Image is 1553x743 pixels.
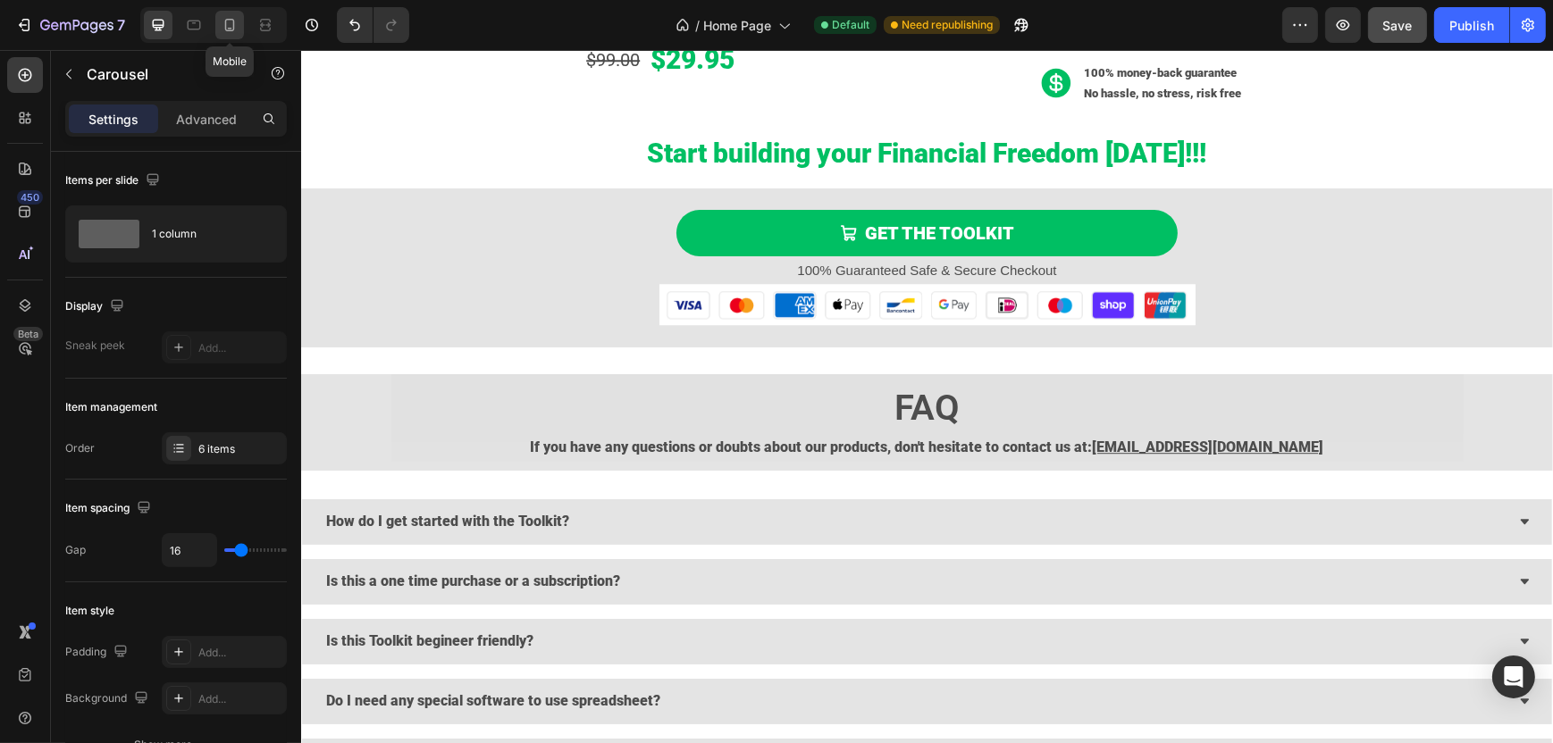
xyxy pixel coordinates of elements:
[703,16,771,35] span: Home Page
[65,399,157,415] div: Item management
[88,110,139,129] p: Settings
[25,582,232,599] strong: Is this Toolkit begineer friendly?
[87,63,239,85] p: Carousel
[1449,16,1494,35] div: Publish
[783,13,1018,33] p: 100% money-back guarantee
[65,338,125,354] div: Sneak peek
[7,7,133,43] button: 7
[198,441,282,457] div: 6 items
[783,33,1018,54] p: No hassle, no stress, risk free
[65,640,131,664] div: Padding
[358,234,894,275] img: gempages_542655638195405683-e352981f-938f-4f2a-be99-89ec3a70b745.png
[564,167,713,199] div: get the toolkit
[1368,7,1427,43] button: Save
[25,463,268,480] strong: How do I get started with the Toolkit?
[152,213,261,255] div: 1 column
[65,687,152,711] div: Background
[198,645,282,661] div: Add...
[65,440,95,456] div: Order
[301,50,1553,743] iframe: Design area
[832,17,869,33] span: Default
[792,388,1023,405] a: [EMAIL_ADDRESS][DOMAIN_NAME]
[176,110,237,129] p: Advanced
[1434,7,1509,43] button: Publish
[163,534,216,566] input: Auto
[65,169,164,193] div: Items per slide
[337,7,409,43] div: Undo/Redo
[65,603,114,619] div: Item style
[2,79,1250,128] p: Start building your Financial Freedom [DATE]!!!
[92,385,1161,411] p: If you have any questions or doubts about our products, don't hesitate to contact us at:
[65,542,86,558] div: Gap
[25,522,319,539] strong: Is this a one time purchase or a subscription?
[92,208,1161,232] p: 100% Guaranteed Safe & Secure Checkout
[1383,18,1413,33] span: Save
[198,691,282,707] div: Add...
[695,16,700,35] span: /
[25,642,359,659] strong: Do I need any special software to use spreadsheet?
[375,160,876,206] button: get the toolkit
[1492,655,1535,698] div: Open Intercom Messenger
[117,14,125,36] p: 7
[65,295,128,319] div: Display
[17,190,43,205] div: 450
[65,497,155,521] div: Item spacing
[902,17,993,33] span: Need republishing
[92,326,1161,390] p: FAQ
[13,327,43,341] div: Beta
